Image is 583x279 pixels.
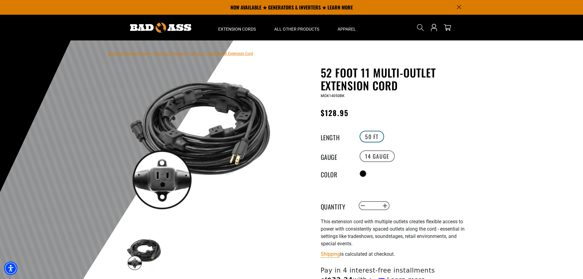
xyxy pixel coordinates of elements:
[209,15,265,40] summary: Extension Cords
[321,202,351,210] label: Quantity
[443,24,452,31] a: cart
[321,94,345,98] span: MOX14050BK
[4,262,17,275] div: Accessibility Menu
[321,66,471,92] h1: 52 Foot 11 Multi-Outlet Extension Cord
[274,26,319,32] span: All Other Products
[321,250,471,258] div: is calculated at checkout.
[321,107,349,118] span: $128.95
[218,26,256,32] span: Extension Cords
[187,51,188,56] span: ›
[130,23,191,33] img: Bad Ass Extension Cords
[360,150,395,162] label: 14 Gauge
[429,15,439,40] a: Open this option
[108,50,253,57] nav: breadcrumbs
[321,251,340,257] a: Shipping
[151,51,152,56] span: ›
[321,152,351,160] legend: Gauge
[126,236,162,271] img: black
[126,67,274,215] img: black
[108,51,149,56] a: Bad Ass Extension Cords
[321,170,351,178] legend: Color
[416,23,425,32] summary: Search
[153,51,185,56] a: Return to Collection
[321,133,351,141] legend: Length
[338,26,356,32] span: Apparel
[321,219,465,247] span: This extension cord with multiple outlets creates flexible access to power with consistently spac...
[360,131,384,142] label: 50 FT
[328,15,365,40] summary: Apparel
[265,15,328,40] summary: All Other Products
[189,51,253,56] span: 52 Foot 11 Multi-Outlet Extension Cord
